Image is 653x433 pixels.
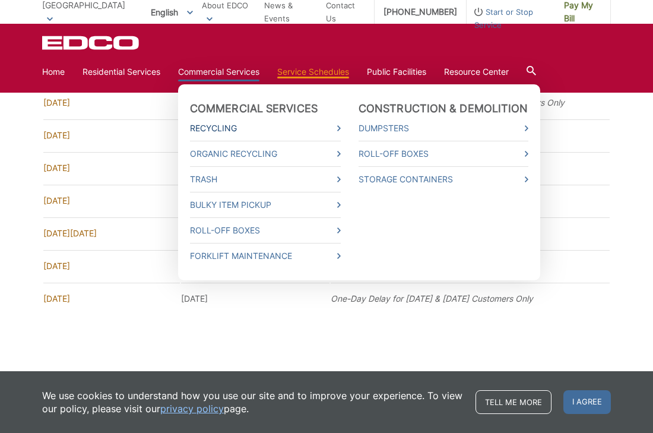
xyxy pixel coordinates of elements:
[190,102,318,115] a: Commercial Services
[178,65,259,78] a: Commercial Services
[43,250,180,282] td: [DATE]
[476,390,551,414] a: Tell me more
[444,65,509,78] a: Resource Center
[190,249,341,263] a: Forklift Maintenance
[142,2,202,22] span: English
[359,102,528,115] a: Construction & Demolition
[190,173,341,186] a: Trash
[359,173,528,186] a: Storage Containers
[563,390,611,414] span: I agree
[43,152,180,184] td: [DATE]
[277,65,349,78] a: Service Schedules
[42,36,141,50] a: EDCD logo. Return to the homepage.
[43,217,180,249] td: [DATE][DATE]
[359,147,528,160] a: Roll-Off Boxes
[83,65,160,78] a: Residential Services
[43,87,180,118] td: [DATE]
[42,65,65,78] a: Home
[43,185,180,216] td: [DATE]
[190,147,341,160] a: Organic Recycling
[190,122,341,135] a: Recycling
[43,119,180,151] td: [DATE]
[190,224,341,237] a: Roll-Off Boxes
[367,65,426,78] a: Public Facilities
[190,198,341,211] a: Bulky Item Pickup
[43,283,180,314] td: [DATE]
[359,122,528,135] a: Dumpsters
[42,389,464,415] p: We use cookies to understand how you use our site and to improve your experience. To view our pol...
[160,402,224,415] a: privacy policy
[331,283,610,314] td: One-Day Delay for [DATE] & [DATE] Customers Only
[181,283,329,314] td: [DATE]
